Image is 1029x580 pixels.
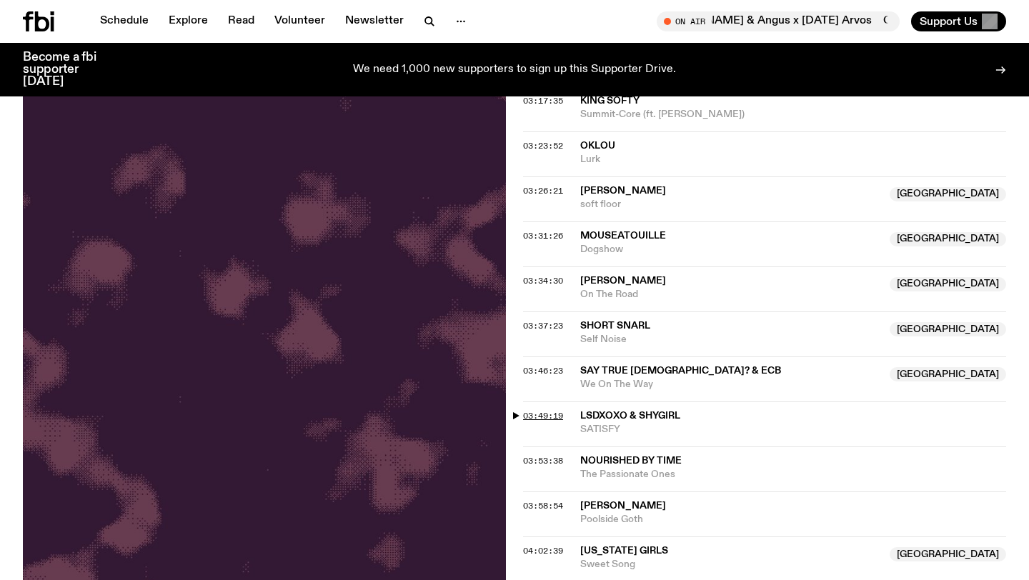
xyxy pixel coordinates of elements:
[580,231,666,241] span: Mouseatouille
[523,140,563,151] span: 03:23:52
[523,412,563,420] button: 03:49:19
[580,321,650,331] span: short snarl
[890,322,1006,336] span: [GEOGRAPHIC_DATA]
[580,546,668,556] span: [US_STATE] Girls
[266,11,334,31] a: Volunteer
[523,457,563,465] button: 03:53:38
[523,97,563,105] button: 03:17:35
[580,153,1006,166] span: Lurk
[523,320,563,331] span: 03:37:23
[890,367,1006,381] span: [GEOGRAPHIC_DATA]
[890,277,1006,291] span: [GEOGRAPHIC_DATA]
[523,545,563,556] span: 04:02:39
[580,333,881,346] span: Self Noise
[657,11,900,31] button: On AirOcean [PERSON_NAME] & Angus x [DATE] ArvosOcean [PERSON_NAME] & Angus x [DATE] Arvos
[580,501,666,511] span: [PERSON_NAME]
[911,11,1006,31] button: Support Us
[523,410,563,421] span: 03:49:19
[219,11,263,31] a: Read
[523,277,563,285] button: 03:34:30
[353,64,676,76] p: We need 1,000 new supporters to sign up this Supporter Drive.
[580,456,682,466] span: Nourished By Time
[580,378,881,391] span: We On The Way
[523,322,563,330] button: 03:37:23
[580,288,881,301] span: On The Road
[523,547,563,555] button: 04:02:39
[523,367,563,375] button: 03:46:23
[523,185,563,196] span: 03:26:21
[580,186,666,196] span: [PERSON_NAME]
[580,468,1006,481] span: The Passionate Ones
[523,500,563,511] span: 03:58:54
[23,51,114,88] h3: Become a fbi supporter [DATE]
[580,96,640,106] span: King Softy
[580,558,881,571] span: Sweet Song
[890,547,1006,561] span: [GEOGRAPHIC_DATA]
[890,232,1006,246] span: [GEOGRAPHIC_DATA]
[580,198,881,211] span: soft floor
[337,11,412,31] a: Newsletter
[523,502,563,510] button: 03:58:54
[580,423,1006,436] span: SATISFY
[920,15,978,28] span: Support Us
[580,108,1006,121] span: Summit-Core (ft. [PERSON_NAME])
[523,365,563,376] span: 03:46:23
[523,187,563,195] button: 03:26:21
[523,232,563,240] button: 03:31:26
[523,95,563,106] span: 03:17:35
[890,187,1006,201] span: [GEOGRAPHIC_DATA]
[523,142,563,150] button: 03:23:52
[523,275,563,286] span: 03:34:30
[580,366,781,376] span: Say True [DEMOGRAPHIC_DATA]? & ecb
[91,11,157,31] a: Schedule
[580,141,615,151] span: Oklou
[580,411,680,421] span: LSDXOXO & Shygirl
[580,276,666,286] span: [PERSON_NAME]
[160,11,217,31] a: Explore
[523,455,563,466] span: 03:53:38
[523,230,563,241] span: 03:31:26
[580,513,1006,526] span: Poolside Goth
[580,243,881,256] span: Dogshow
